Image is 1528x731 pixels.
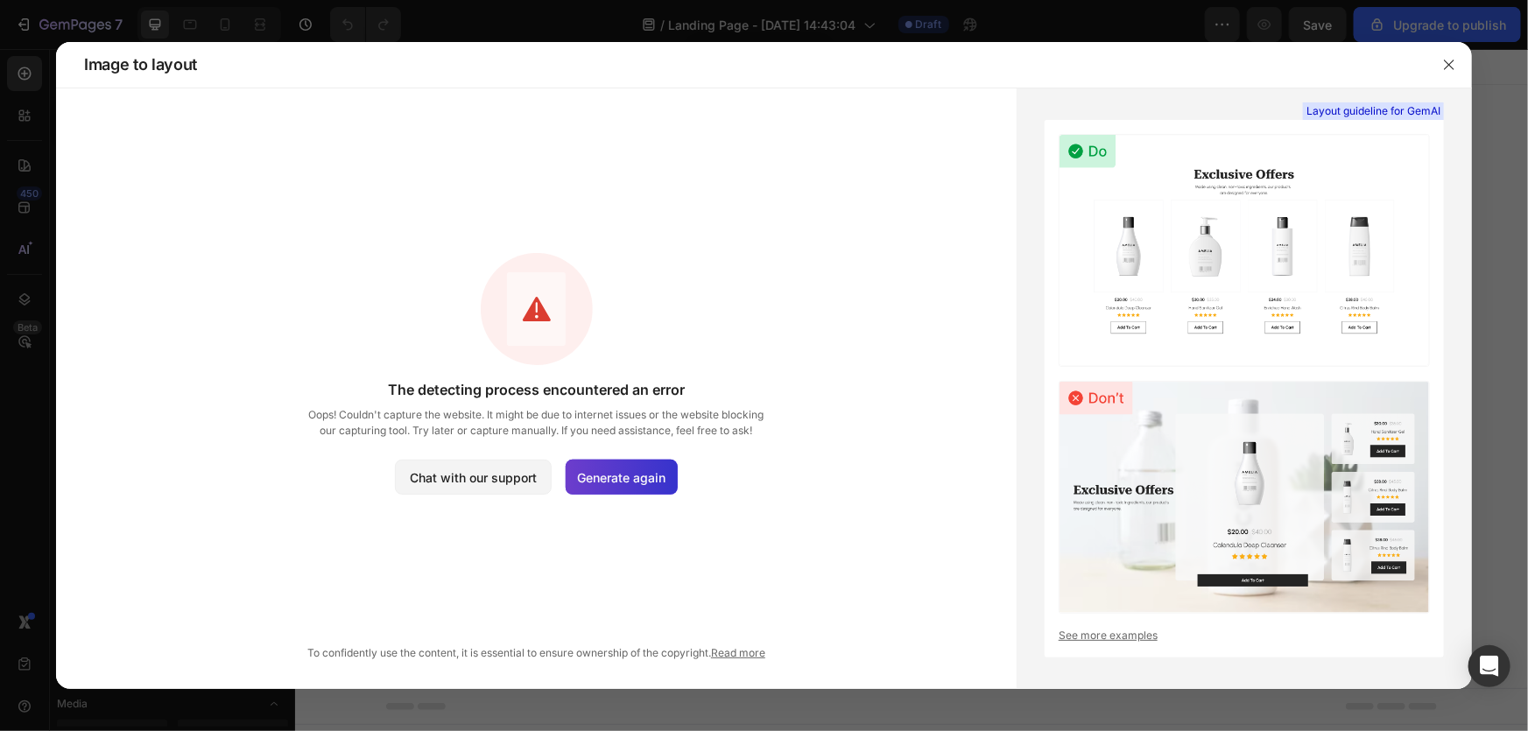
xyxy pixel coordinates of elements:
[112,645,961,661] div: To confidently use the content, it is essential to ensure ownership of the copyright.
[1306,103,1440,119] span: Layout guideline for GemAI
[305,407,769,439] span: Oops! Couldn't capture the website. It might be due to internet issues or the website blocking ou...
[84,54,197,75] span: Image to layout
[711,646,765,659] a: Read more
[388,379,685,400] span: The detecting process encountered an error
[395,460,552,495] button: Chat with our support
[489,381,609,416] button: Add sections
[511,346,722,367] div: Start with Sections from sidebar
[620,381,743,416] button: Add elements
[1468,645,1510,687] div: Open Intercom Messenger
[1059,628,1430,643] a: See more examples
[578,468,666,487] span: Generate again
[499,479,735,493] div: Start with Generating from URL or image
[410,468,537,487] div: Chat with our support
